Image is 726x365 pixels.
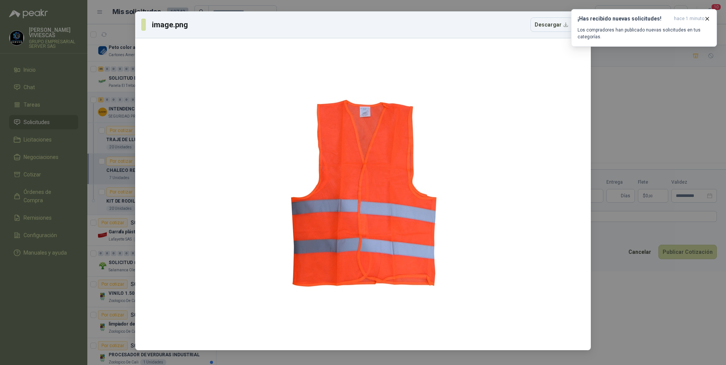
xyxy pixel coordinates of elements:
[578,27,710,40] p: Los compradores han publicado nuevas solicitudes en tus categorías.
[530,17,573,32] button: Descargar
[674,16,704,22] span: hace 1 minuto
[571,9,717,47] button: ¡Has recibido nuevas solicitudes!hace 1 minuto Los compradores han publicado nuevas solicitudes e...
[578,16,671,22] h3: ¡Has recibido nuevas solicitudes!
[152,19,189,30] h3: image.png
